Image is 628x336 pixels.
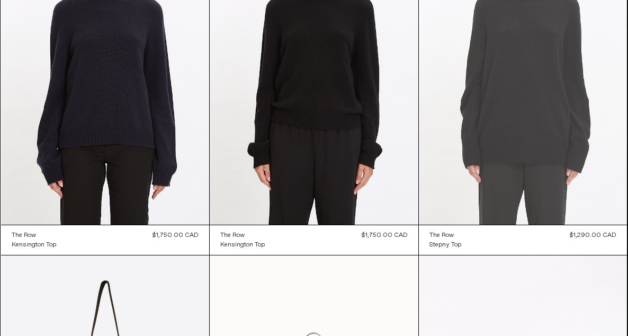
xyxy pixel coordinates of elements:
div: The Row [12,231,36,240]
div: $1,750.00 CAD [152,231,199,240]
a: The Row [12,231,56,240]
a: The Row [429,231,461,240]
div: The Row [220,231,245,240]
a: Kensington Top [220,240,265,250]
a: The Row [220,231,265,240]
div: $1,290.00 CAD [570,231,616,240]
div: The Row [429,231,454,240]
div: $1,750.00 CAD [362,231,408,240]
a: Stepny Top [429,240,461,250]
a: Kensington Top [12,240,56,250]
